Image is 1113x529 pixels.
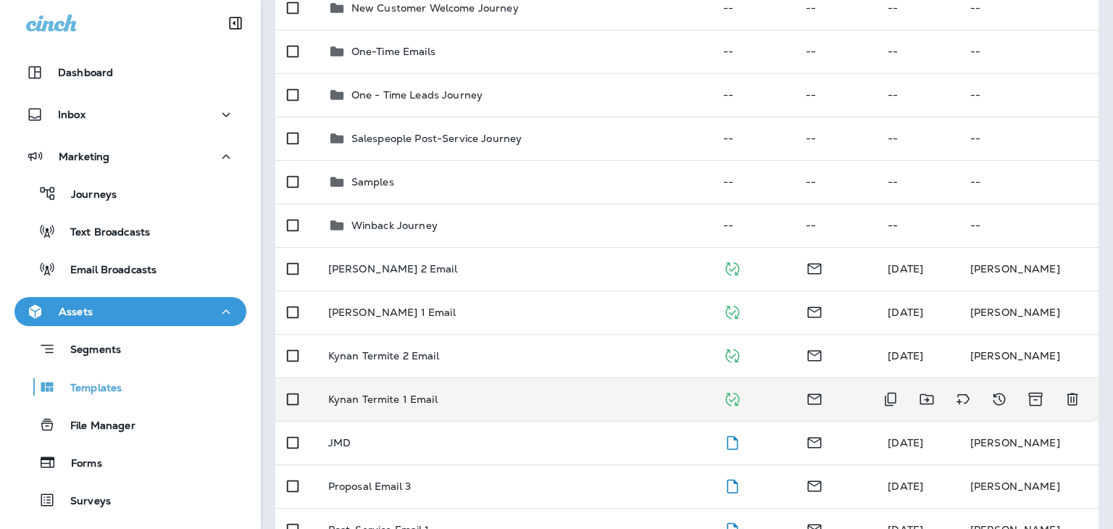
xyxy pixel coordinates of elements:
td: -- [794,117,877,160]
span: Email [806,261,823,274]
button: View Changelog [985,385,1014,414]
td: -- [959,117,1099,160]
span: Draft [723,435,741,448]
p: One - Time Leads Journey [351,89,483,101]
p: File Manager [56,420,136,433]
p: New Customer Welcome Journey [351,2,519,14]
td: -- [712,30,794,73]
td: -- [712,117,794,160]
p: Forms [57,457,102,471]
span: Email [806,435,823,448]
p: Winback Journey [351,220,438,231]
td: -- [876,117,959,160]
button: Templates [14,372,246,402]
p: Salespeople Post-Service Journey [351,133,522,144]
p: Marketing [59,151,109,162]
td: -- [959,204,1099,247]
span: Email [806,391,823,404]
td: -- [712,204,794,247]
td: [PERSON_NAME] [959,291,1099,334]
button: Text Broadcasts [14,216,246,246]
p: Kynan Termite 2 Email [328,350,439,362]
button: Journeys [14,178,246,209]
p: Segments [56,343,121,358]
span: Anthony Olivias [888,306,923,319]
td: -- [876,204,959,247]
p: One-Time Emails [351,46,435,57]
p: Assets [59,306,93,317]
p: Surveys [56,495,111,509]
td: -- [794,73,877,117]
p: Inbox [58,109,86,120]
p: Proposal Email 3 [328,480,411,492]
button: Marketing [14,142,246,171]
span: Jack Dayen [888,436,923,449]
td: [PERSON_NAME] [959,247,1099,291]
span: Published [723,391,741,404]
p: Email Broadcasts [56,264,157,278]
p: Journeys [57,188,117,202]
p: JMD [328,437,351,449]
td: -- [876,30,959,73]
p: Kynan Termite 1 Email [328,393,438,405]
td: -- [876,73,959,117]
td: -- [794,30,877,73]
td: [PERSON_NAME] [959,421,1099,465]
span: Draft [723,478,741,491]
button: Move to folder [912,385,941,414]
td: -- [959,30,1099,73]
span: Anthony Olivias [888,262,923,275]
button: Surveys [14,485,246,515]
button: File Manager [14,409,246,440]
span: Email [806,348,823,361]
td: -- [959,73,1099,117]
button: Archive [1021,385,1051,414]
td: -- [712,160,794,204]
button: Assets [14,297,246,326]
p: [PERSON_NAME] 2 Email [328,263,457,275]
td: [PERSON_NAME] [959,334,1099,378]
button: Forms [14,447,246,478]
p: [PERSON_NAME] 1 Email [328,307,456,318]
button: Collapse Sidebar [215,9,256,38]
span: Email [806,304,823,317]
span: Anthony Olivias [888,480,923,493]
p: Dashboard [58,67,113,78]
button: Add tags [949,385,977,414]
p: Templates [56,382,122,396]
button: Inbox [14,100,246,129]
td: -- [712,73,794,117]
span: Published [723,304,741,317]
td: -- [794,204,877,247]
span: Anthony Olivias [888,349,923,362]
td: -- [876,160,959,204]
button: Dashboard [14,58,246,87]
span: Published [723,348,741,361]
span: Published [723,261,741,274]
span: Email [806,478,823,491]
button: Delete [1058,385,1087,414]
td: [PERSON_NAME] [959,465,1099,508]
p: Text Broadcasts [56,226,150,240]
button: Duplicate [876,385,905,414]
td: -- [959,160,1099,204]
p: Samples [351,176,394,188]
td: -- [794,160,877,204]
button: Segments [14,333,246,365]
button: Email Broadcasts [14,254,246,284]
